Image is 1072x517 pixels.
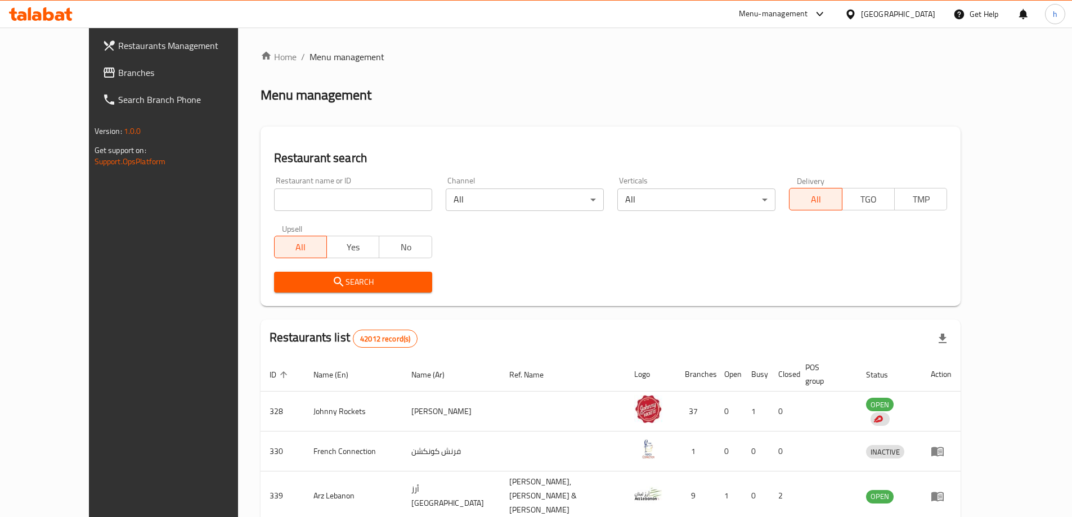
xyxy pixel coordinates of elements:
div: Menu [931,489,952,503]
span: Status [866,368,903,381]
span: Restaurants Management [118,39,259,52]
a: Branches [93,59,268,86]
span: Search [283,275,423,289]
th: Branches [676,357,715,392]
span: POS group [805,361,844,388]
div: Menu-management [739,7,808,21]
div: All [617,188,775,211]
a: Restaurants Management [93,32,268,59]
span: 42012 record(s) [353,334,417,344]
img: Johnny Rockets [634,395,662,423]
button: Search [274,272,432,293]
td: 0 [742,431,769,471]
th: Closed [769,357,796,392]
span: Branches [118,66,259,79]
span: TGO [847,191,890,208]
button: TGO [842,188,895,210]
li: / [301,50,305,64]
a: Search Branch Phone [93,86,268,113]
button: No [379,236,432,258]
span: Get support on: [95,143,146,158]
div: [GEOGRAPHIC_DATA] [861,8,935,20]
td: 0 [715,431,742,471]
button: All [789,188,842,210]
div: OPEN [866,490,894,503]
h2: Restaurant search [274,150,948,167]
h2: Restaurants list [270,329,418,348]
span: Search Branch Phone [118,93,259,106]
span: TMP [899,191,943,208]
button: All [274,236,327,258]
span: OPEN [866,398,894,411]
td: 1 [742,392,769,431]
th: Open [715,357,742,392]
a: Home [261,50,297,64]
span: Version: [95,124,122,138]
td: [PERSON_NAME] [402,392,500,431]
span: INACTIVE [866,446,904,458]
div: Menu [931,444,952,458]
label: Delivery [797,177,825,185]
span: Name (Ar) [411,368,459,381]
a: Support.OpsPlatform [95,154,166,169]
span: No [384,239,427,255]
td: فرنش كونكشن [402,431,500,471]
th: Busy [742,357,769,392]
span: Menu management [310,50,384,64]
img: delivery hero logo [873,414,883,424]
span: ID [270,368,291,381]
div: Export file [929,325,956,352]
span: OPEN [866,490,894,503]
td: 1 [676,431,715,471]
td: Johnny Rockets [304,392,403,431]
th: Logo [625,357,676,392]
td: 0 [715,392,742,431]
button: TMP [894,188,947,210]
h2: Menu management [261,86,371,104]
span: All [279,239,322,255]
span: Name (En) [313,368,363,381]
td: 0 [769,392,796,431]
th: Action [922,357,961,392]
span: All [794,191,837,208]
div: All [446,188,604,211]
button: Yes [326,236,379,258]
img: Arz Lebanon [634,480,662,508]
div: INACTIVE [866,445,904,458]
label: Upsell [282,224,303,232]
div: Indicates that the vendor menu management has been moved to DH Catalog service [871,412,890,426]
td: French Connection [304,431,403,471]
span: Ref. Name [509,368,558,381]
div: Total records count [353,330,418,348]
span: h [1053,8,1057,20]
span: 1.0.0 [124,124,141,138]
td: 328 [261,392,304,431]
span: Yes [331,239,375,255]
input: Search for restaurant name or ID.. [274,188,432,211]
td: 330 [261,431,304,471]
td: 0 [769,431,796,471]
nav: breadcrumb [261,50,961,64]
img: French Connection [634,435,662,463]
td: 37 [676,392,715,431]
